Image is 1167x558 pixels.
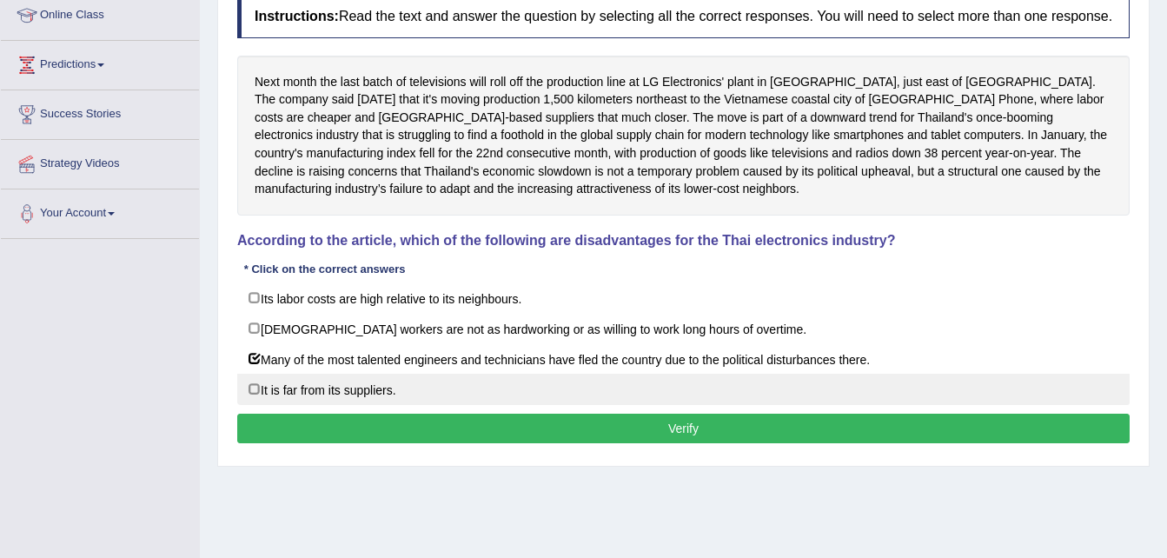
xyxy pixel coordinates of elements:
[237,313,1130,344] label: [DEMOGRAPHIC_DATA] workers are not as hardworking or as willing to work long hours of overtime.
[237,343,1130,375] label: Many of the most talented engineers and technicians have fled the country due to the political di...
[1,189,199,233] a: Your Account
[1,41,199,84] a: Predictions
[237,282,1130,314] label: Its labor costs are high relative to its neighbours.
[237,374,1130,405] label: It is far from its suppliers.
[1,90,199,134] a: Success Stories
[237,233,1130,249] h4: According to the article, which of the following are disadvantages for the Thai electronics indus...
[237,56,1130,216] div: Next month the last batch of televisions will roll off the production line at LG Electronics' pla...
[237,261,412,277] div: * Click on the correct answers
[1,140,199,183] a: Strategy Videos
[237,414,1130,443] button: Verify
[255,9,339,23] b: Instructions:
